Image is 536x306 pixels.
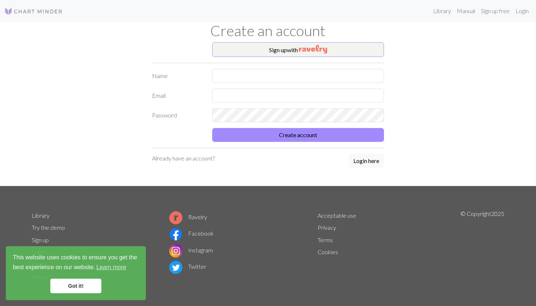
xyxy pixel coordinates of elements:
[212,42,384,57] button: Sign upwith
[6,246,146,300] div: cookieconsent
[299,45,327,54] img: Ravelry
[95,262,127,273] a: learn more about cookies
[349,154,384,168] button: Login here
[318,248,338,255] a: Cookies
[169,213,207,220] a: Ravelry
[318,236,333,243] a: Terms
[32,236,49,243] a: Sign up
[4,7,63,16] img: Logo
[169,228,182,241] img: Facebook logo
[169,263,206,270] a: Twitter
[148,108,208,122] label: Password
[169,247,213,253] a: Instagram
[212,128,384,142] button: Create account
[32,212,50,219] a: Library
[430,4,454,18] a: Library
[461,209,504,283] p: © Copyright 2025
[169,230,214,237] a: Facebook
[148,69,208,83] label: Name
[169,244,182,257] img: Instagram logo
[169,261,182,274] img: Twitter logo
[13,253,139,273] span: This website uses cookies to ensure you get the best experience on our website.
[454,4,478,18] a: Manual
[148,89,208,102] label: Email
[152,154,215,163] p: Already have an account?
[318,224,336,231] a: Privacy
[50,279,101,293] a: dismiss cookie message
[318,212,356,219] a: Acceptable use
[27,22,509,39] h1: Create an account
[478,4,513,18] a: Sign up free
[513,4,532,18] a: Login
[32,224,65,231] a: Try the demo
[169,211,182,224] img: Ravelry logo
